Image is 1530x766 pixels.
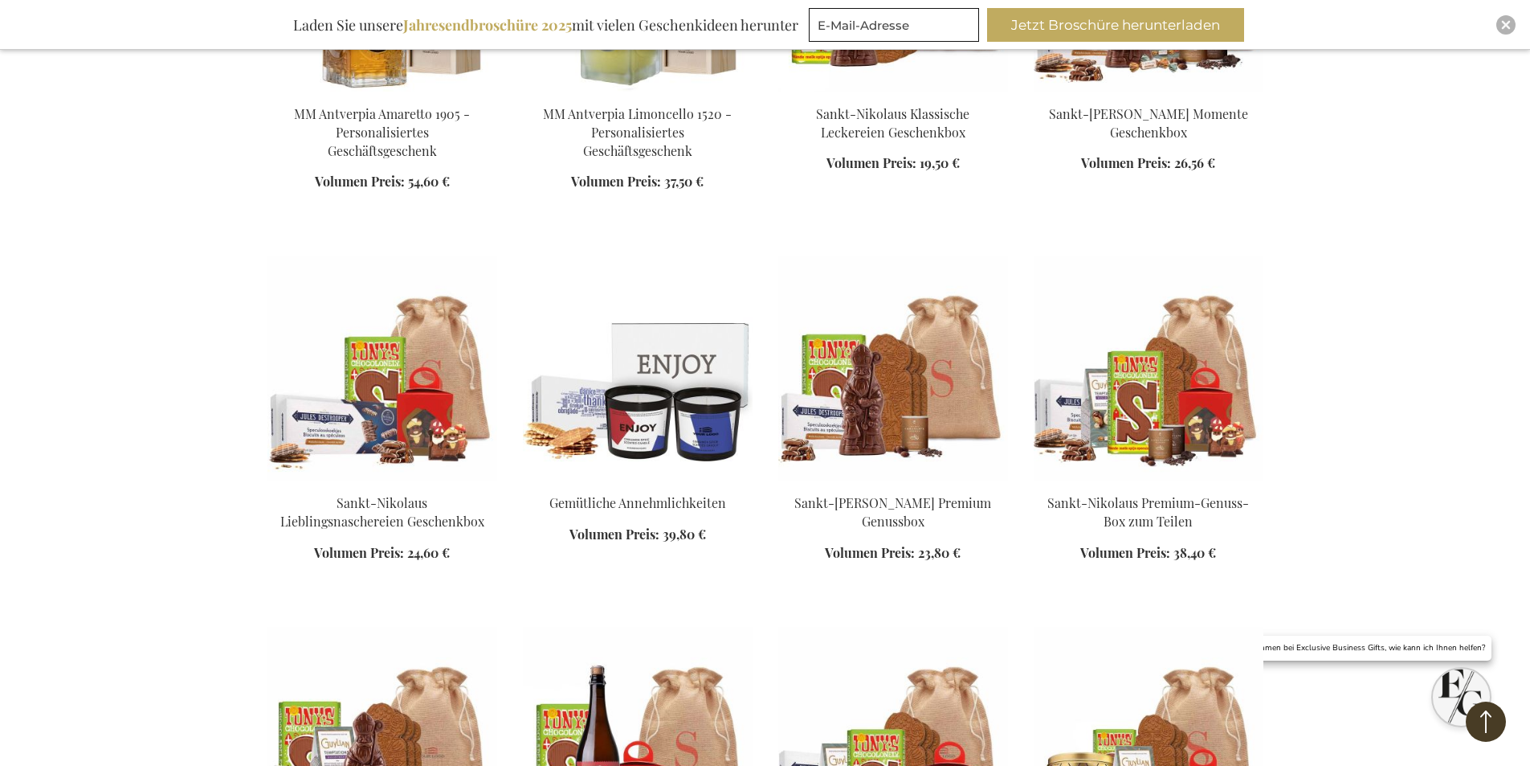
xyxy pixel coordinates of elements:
a: Sankt-[PERSON_NAME] Momente Geschenkbox [1049,105,1248,141]
img: Saint Nicholas Sweet Premium Indulgence Box [778,256,1008,481]
a: MM Antverpia Amaretto 1905 - Personalised Business Gift [267,85,497,100]
div: Close [1496,15,1516,35]
img: Saint Nicholas's Favorite Treats Gift Box [267,256,497,481]
a: Saint Nicholas Classic Treats Gift Box [778,85,1008,100]
span: Volumen Preis: [825,544,915,561]
a: Volumen Preis: 39,80 € [569,526,706,544]
a: MM Antverpia Amaretto 1905 - Personalisiertes Geschäftsgeschenk [294,105,470,159]
a: Volumen Preis: 24,60 € [314,544,450,563]
span: Volumen Preis: [314,544,404,561]
a: Volumen Preis: 23,80 € [825,544,961,563]
b: Jahresendbroschüre 2025 [403,15,572,35]
span: Volumen Preis: [1081,154,1171,171]
button: Jetzt Broschüre herunterladen [987,8,1244,42]
span: 54,60 € [408,173,450,190]
a: MM Antverpia Limoncello 1520 - Personalisiertes Geschäftsgeschenk [543,105,732,159]
a: Sankt-Nikolaus Lieblingsnaschereien Geschenkbox [280,494,484,530]
a: Sankt-Nikolaus Klassische Leckereien Geschenkbox [816,105,969,141]
span: Volumen Preis: [826,154,916,171]
span: Volumen Preis: [1080,544,1170,561]
a: Saint Nicholas Sweet Premium Indulgence Box [778,474,1008,490]
a: Sankt-Nikolaus Premium-Genuss-Box zum Teilen [1047,494,1249,530]
span: 26,56 € [1174,154,1215,171]
img: Cozy Comforts [523,256,753,481]
a: Cozy Comforts [523,474,753,490]
span: 39,80 € [663,526,706,543]
a: Volumen Preis: 37,50 € [571,173,704,191]
img: Close [1501,20,1511,30]
a: Gemütliche Annehmlichkeiten [549,494,726,511]
a: Volumen Preis: 19,50 € [826,154,960,173]
span: 37,50 € [664,173,704,190]
a: MM Antverpia Limoncello 1520 - Personalised Business Gift [523,85,753,100]
a: Volumen Preis: 26,56 € [1081,154,1215,173]
span: 24,60 € [407,544,450,561]
form: marketing offers and promotions [809,8,984,47]
a: Volumen Preis: 38,40 € [1080,544,1216,563]
span: 19,50 € [920,154,960,171]
span: 38,40 € [1173,544,1216,561]
img: Saint Nicholas Premium Indulgence Sharing Box [1034,256,1263,481]
span: Volumen Preis: [571,173,661,190]
span: Volumen Preis: [569,526,659,543]
a: Saint Nicholas Sweet Moments Gift Box [1034,85,1263,100]
a: Saint Nicholas Premium Indulgence Sharing Box [1034,474,1263,490]
a: Sankt-[PERSON_NAME] Premium Genussbox [794,494,991,530]
a: Saint Nicholas's Favorite Treats Gift Box [267,474,497,490]
span: 23,80 € [918,544,961,561]
a: Volumen Preis: 54,60 € [315,173,450,191]
input: E-Mail-Adresse [809,8,979,42]
div: Laden Sie unsere mit vielen Geschenkideen herunter [286,8,806,42]
span: Volumen Preis: [315,173,405,190]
